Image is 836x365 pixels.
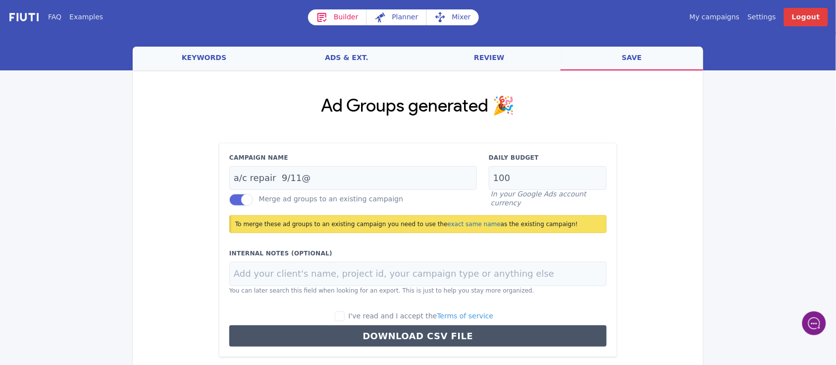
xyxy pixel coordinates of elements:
[366,9,426,25] a: Planner
[426,9,479,25] a: Mixer
[748,12,776,22] a: Settings
[48,12,61,22] a: FAQ
[15,66,183,98] h2: Can I help you with anything?
[275,47,418,70] a: ads & ext.
[489,153,607,162] label: Daily Budget
[418,47,561,70] a: review
[229,166,477,190] input: Campaign Name
[784,8,828,26] a: Logout
[219,94,617,119] h1: Ad Groups generated 🎉
[308,9,366,25] a: Builder
[229,262,607,286] input: Add your client's name, project id, your campaign type or anything else
[69,12,103,22] a: Examples
[15,116,183,135] button: New conversation
[15,48,183,64] h1: Welcome to Fiuti!
[229,286,607,295] p: You can later search this field when looking for an export. This is just to help you stay more or...
[8,11,40,23] img: f731f27.png
[448,221,501,228] span: exact same name
[437,312,494,320] a: Terms of service
[335,311,345,321] input: I've read and I accept theTerms of service
[802,311,826,335] iframe: gist-messenger-bubble-iframe
[561,47,703,70] a: save
[235,220,602,229] p: To merge these ad groups to an existing campaign you need to use the as the existing campaign!
[491,190,607,207] p: In your Google Ads account currency
[133,47,275,70] a: keywords
[64,122,119,129] span: New conversation
[83,281,125,288] span: We run on Gist
[489,166,607,190] input: Campaign Budget
[259,195,403,203] label: Merge ad groups to an existing campaign
[229,153,477,162] label: Campaign Name
[229,325,607,347] button: Download CSV File
[229,249,607,258] label: Internal Notes (Optional)
[348,312,493,320] span: I've read and I accept the
[689,12,739,22] a: My campaigns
